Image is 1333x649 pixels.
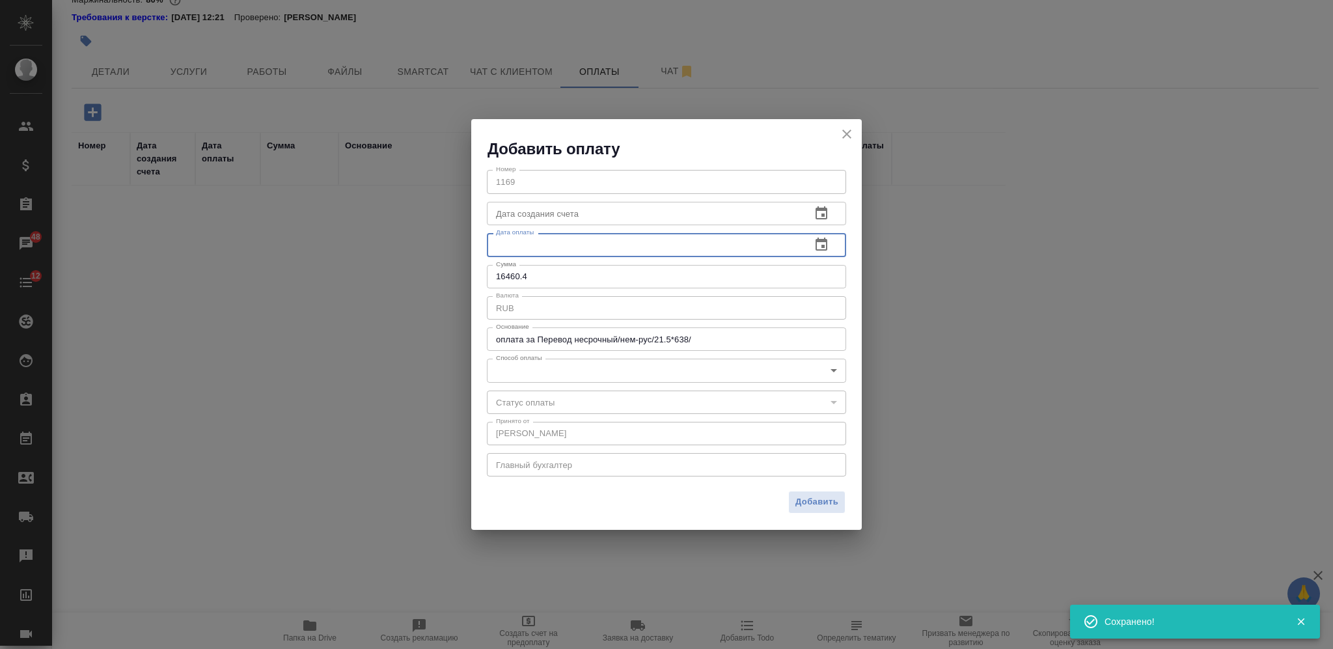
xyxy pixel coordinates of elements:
[837,124,857,144] button: close
[788,491,845,514] button: Добавить
[496,428,837,438] textarea: [PERSON_NAME]
[496,335,837,344] textarea: оплата за Перевод несрочный/нем-рус/21.5*638/
[487,391,846,414] div: ​
[1105,615,1276,628] div: Сохранено!
[488,139,862,159] h2: Добавить оплату
[795,495,838,510] span: Добавить
[496,303,837,313] textarea: RUB
[487,359,846,382] div: ​
[1287,616,1314,628] button: Закрыть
